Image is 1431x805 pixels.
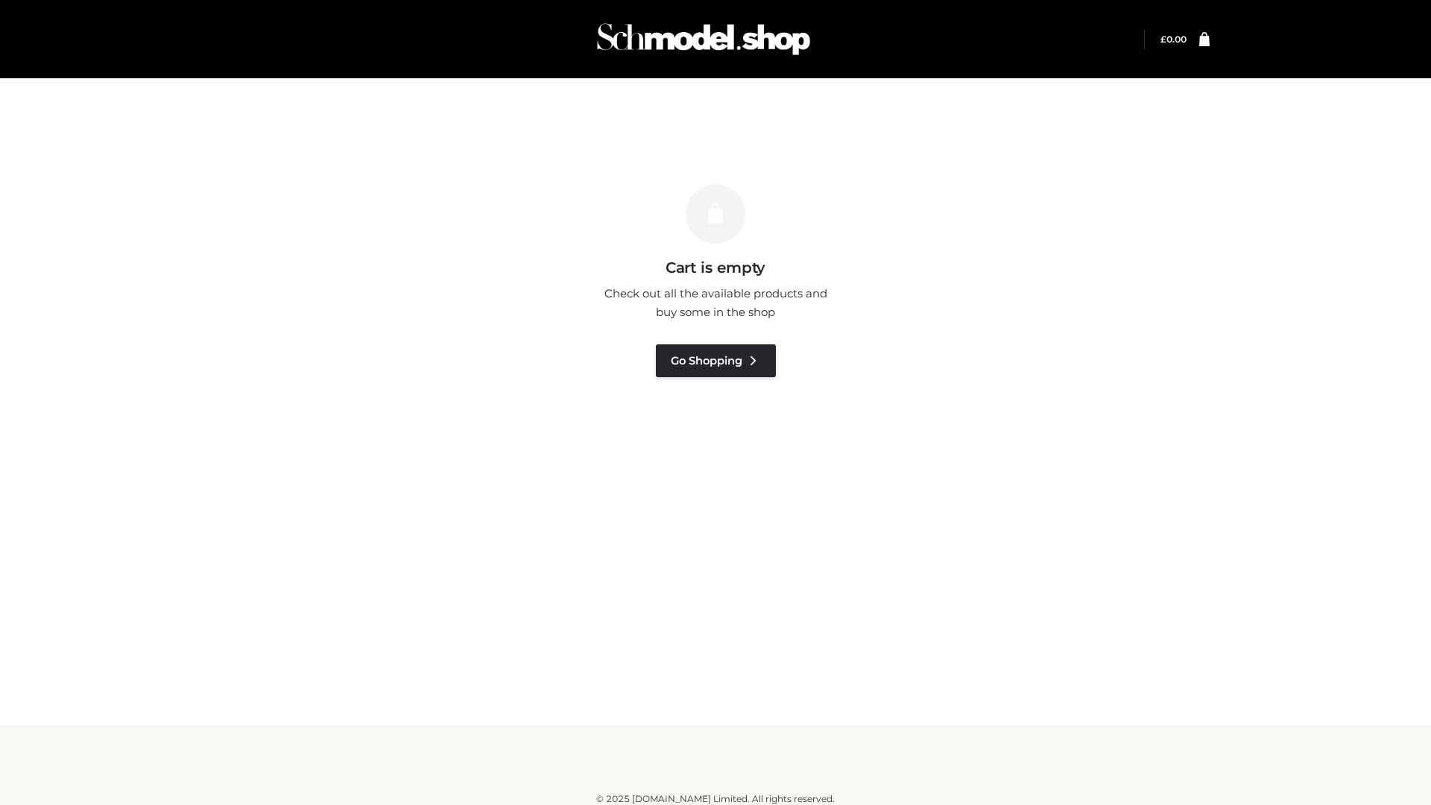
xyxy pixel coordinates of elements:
[656,344,776,377] a: Go Shopping
[596,284,835,322] p: Check out all the available products and buy some in the shop
[1160,34,1166,45] span: £
[255,259,1176,277] h3: Cart is empty
[592,10,815,69] img: Schmodel Admin 964
[1160,34,1187,45] bdi: 0.00
[1160,34,1187,45] a: £0.00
